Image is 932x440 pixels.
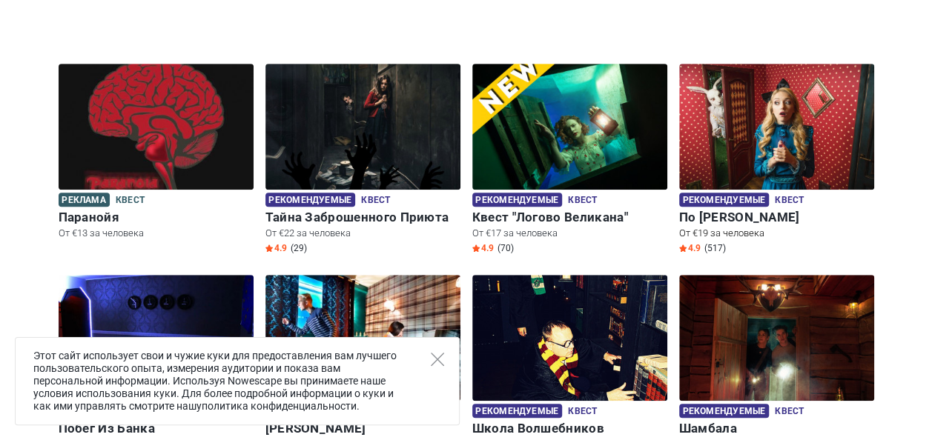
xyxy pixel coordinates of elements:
p: От €22 за человека [265,227,460,240]
span: Квест [361,193,390,209]
img: Паранойя [59,64,254,190]
h6: [PERSON_NAME] [265,421,460,436]
p: От €17 за человека [472,227,667,240]
span: Квест [568,193,597,209]
span: Квест [775,404,804,420]
img: Star [265,244,273,252]
span: 4.9 [472,242,494,254]
h6: По [PERSON_NAME] [679,210,874,225]
p: От €13 за человека [59,227,254,240]
img: Star [472,244,480,252]
h6: Паранойя [59,210,254,225]
a: Тайна Заброшенного Приюта Рекомендуемые Квест Тайна Заброшенного Приюта От €22 за человека Star4.... [265,64,460,257]
span: (70) [498,242,514,254]
a: По Следам Алисы Рекомендуемые Квест По [PERSON_NAME] От €19 за человека Star4.9 (517) [679,64,874,257]
img: Школа Волшебников [472,275,667,401]
h6: Тайна Заброшенного Приюта [265,210,460,225]
span: 4.9 [679,242,701,254]
span: 4.9 [265,242,287,254]
span: Рекомендуемые [472,193,562,207]
span: Рекомендуемые [679,404,769,418]
span: Квест [116,193,145,209]
span: Рекомендуемые [679,193,769,207]
h6: Квест "Логово Великана" [472,210,667,225]
button: Close [431,353,444,366]
img: Шамбала [679,275,874,401]
span: (517) [704,242,726,254]
img: Побег Из Банка [59,275,254,401]
span: Реклама [59,193,110,207]
a: Паранойя Реклама Квест Паранойя От €13 за человека [59,64,254,243]
span: Рекомендуемые [265,193,355,207]
h6: Шамбала [679,421,874,436]
img: По Следам Алисы [679,64,874,190]
span: Рекомендуемые [472,404,562,418]
img: Тайна Заброшенного Приюта [265,64,460,190]
span: Квест [568,404,597,420]
img: Квест "Логово Великана" [472,64,667,190]
a: Квест "Логово Великана" Рекомендуемые Квест Квест "Логово Великана" От €17 за человека Star4.9 (70) [472,64,667,257]
h6: Побег Из Банка [59,421,254,436]
span: (29) [291,242,307,254]
span: Квест [775,193,804,209]
img: Шерлок Холмс [265,275,460,401]
img: Star [679,244,687,252]
h6: Школа Волшебников [472,421,667,436]
p: От €19 за человека [679,227,874,240]
div: Этот сайт использует свои и чужие куки для предоставления вам лучшего пользовательского опыта, из... [15,337,460,425]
